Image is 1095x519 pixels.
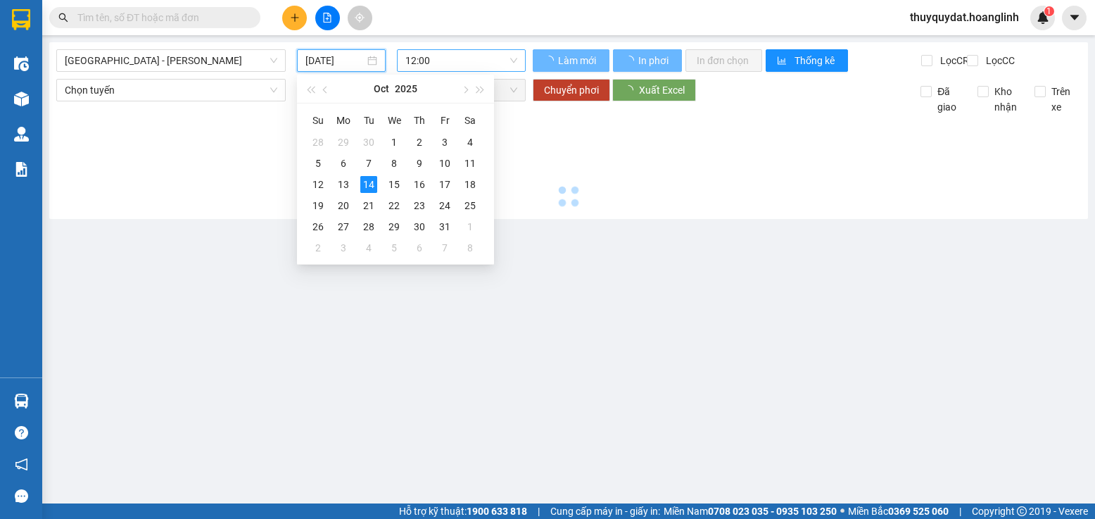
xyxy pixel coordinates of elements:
[980,53,1017,68] span: Lọc CC
[1017,506,1027,516] span: copyright
[14,92,29,106] img: warehouse-icon
[1062,6,1087,30] button: caret-down
[399,504,527,519] span: Hỗ trợ kỹ thuật:
[932,84,967,115] span: Đã giao
[550,504,660,519] span: Cung cấp máy in - giấy in:
[405,50,517,71] span: 12:00
[405,80,517,101] span: Chọn chuyến
[848,504,949,519] span: Miền Bắc
[613,49,682,72] button: In phơi
[12,9,30,30] img: logo-vxr
[558,53,598,68] span: Làm mới
[58,13,68,23] span: search
[1046,6,1051,16] span: 1
[538,504,540,519] span: |
[989,84,1024,115] span: Kho nhận
[14,394,29,408] img: warehouse-icon
[888,506,949,517] strong: 0369 525 060
[795,53,837,68] span: Thống kê
[766,49,848,72] button: bar-chartThống kê
[467,506,527,517] strong: 1900 633 818
[15,426,28,439] span: question-circle
[77,10,243,25] input: Tìm tên, số ĐT hoặc mã đơn
[899,8,1030,26] span: thuyquydat.hoanglinh
[1044,6,1054,16] sup: 1
[777,56,789,67] span: bar-chart
[533,79,610,101] button: Chuyển phơi
[282,6,307,30] button: plus
[1037,11,1049,24] img: icon-new-feature
[305,82,365,98] input: Chọn ngày
[14,56,29,71] img: warehouse-icon
[664,504,837,519] span: Miền Nam
[348,6,372,30] button: aim
[1068,11,1081,24] span: caret-down
[305,53,365,68] input: 14/10/2025
[290,13,300,23] span: plus
[624,56,636,65] span: loading
[14,162,29,177] img: solution-icon
[14,127,29,142] img: warehouse-icon
[15,489,28,503] span: message
[544,56,556,65] span: loading
[612,79,696,101] button: Xuất Excel
[322,13,332,23] span: file-add
[355,13,365,23] span: aim
[935,53,971,68] span: Lọc CR
[315,6,340,30] button: file-add
[959,504,961,519] span: |
[533,49,609,72] button: Làm mới
[840,508,844,514] span: ⚪️
[65,80,277,101] span: Chọn tuyến
[638,53,671,68] span: In phơi
[1046,84,1081,115] span: Trên xe
[15,458,28,471] span: notification
[685,49,762,72] button: In đơn chọn
[708,506,837,517] strong: 0708 023 035 - 0935 103 250
[65,50,277,71] span: Hà Nội - Quảng Bình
